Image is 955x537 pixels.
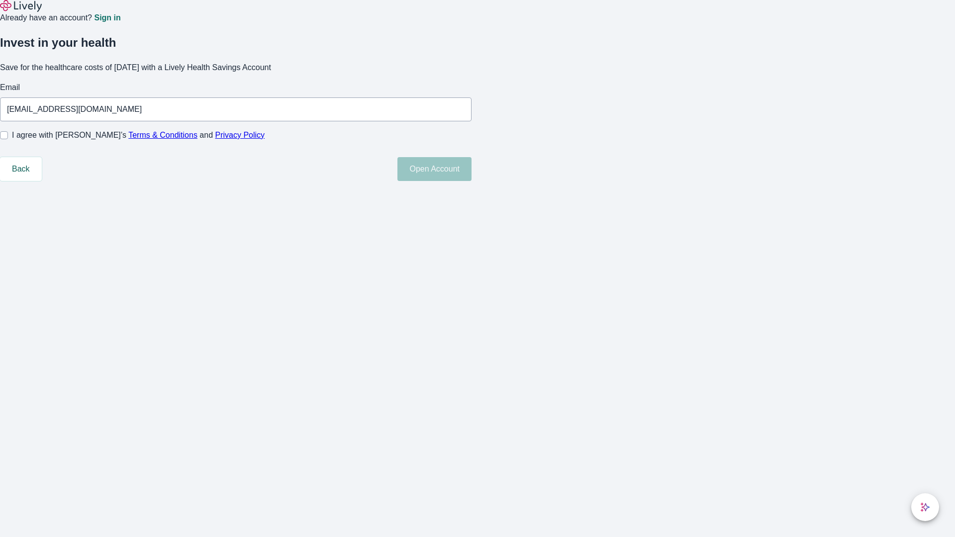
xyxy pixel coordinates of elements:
span: I agree with [PERSON_NAME]’s and [12,129,265,141]
button: chat [911,493,939,521]
a: Privacy Policy [215,131,265,139]
a: Terms & Conditions [128,131,197,139]
svg: Lively AI Assistant [920,502,930,512]
a: Sign in [94,14,120,22]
